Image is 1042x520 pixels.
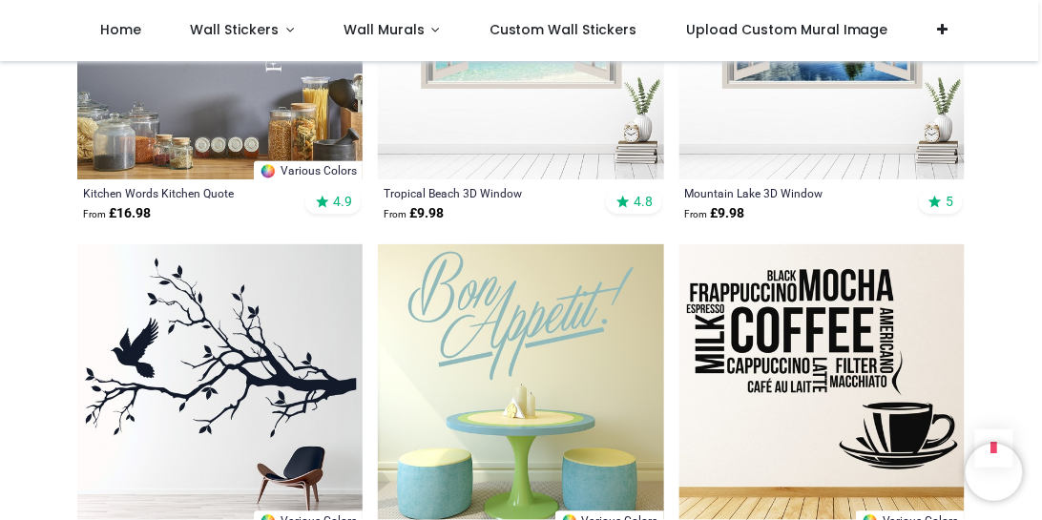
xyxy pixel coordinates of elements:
[83,204,151,223] strong: £ 16.98
[384,204,444,223] strong: £ 9.98
[83,209,106,219] span: From
[100,20,141,39] span: Home
[83,185,302,200] a: Kitchen Words Kitchen Quote
[685,209,708,219] span: From
[490,20,637,39] span: Custom Wall Stickers
[634,193,653,210] span: 4.8
[685,204,745,223] strong: £ 9.98
[946,193,953,210] span: 5
[384,185,603,200] a: Tropical Beach 3D Window
[190,20,279,39] span: Wall Stickers
[384,209,406,219] span: From
[686,20,888,39] span: Upload Custom Mural Image
[344,20,425,39] span: Wall Murals
[966,444,1023,501] iframe: Brevo live chat
[254,160,363,179] a: Various Colors
[685,185,905,200] a: Mountain Lake 3D Window
[260,162,277,179] img: Color Wheel
[333,193,352,210] span: 4.9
